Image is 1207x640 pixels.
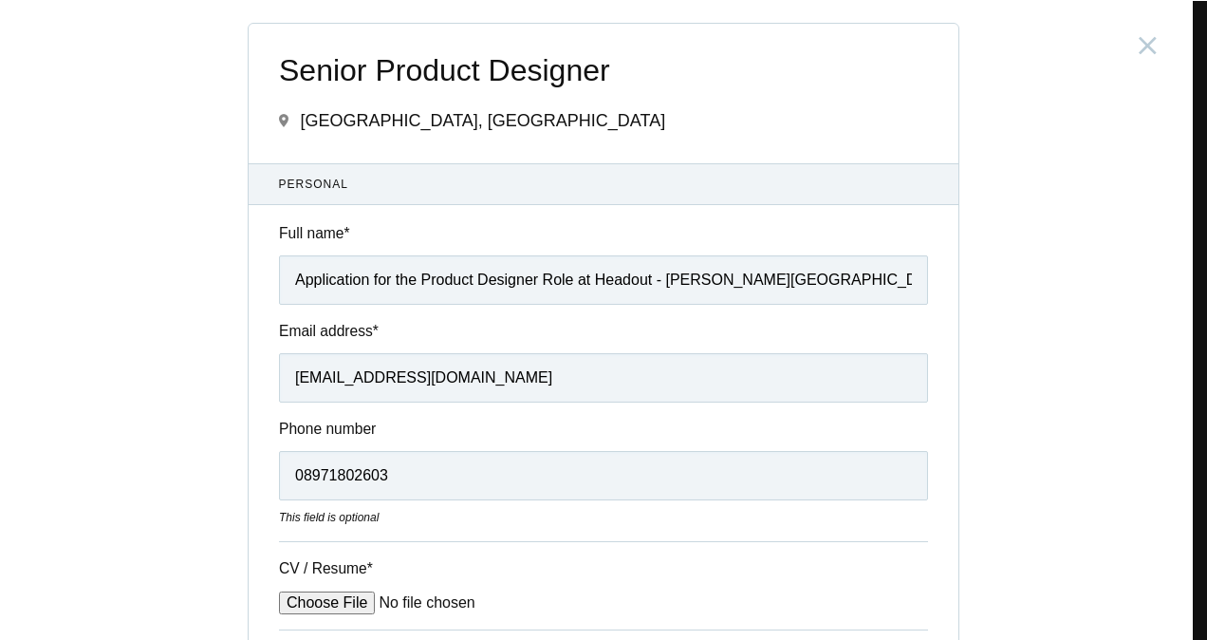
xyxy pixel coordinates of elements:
[279,557,421,579] label: CV / Resume
[300,111,665,130] span: [GEOGRAPHIC_DATA], [GEOGRAPHIC_DATA]
[279,509,928,526] div: This field is optional
[279,176,929,193] span: Personal
[279,222,928,244] label: Full name
[279,418,928,440] label: Phone number
[279,320,928,342] label: Email address
[279,54,928,87] span: Senior Product Designer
